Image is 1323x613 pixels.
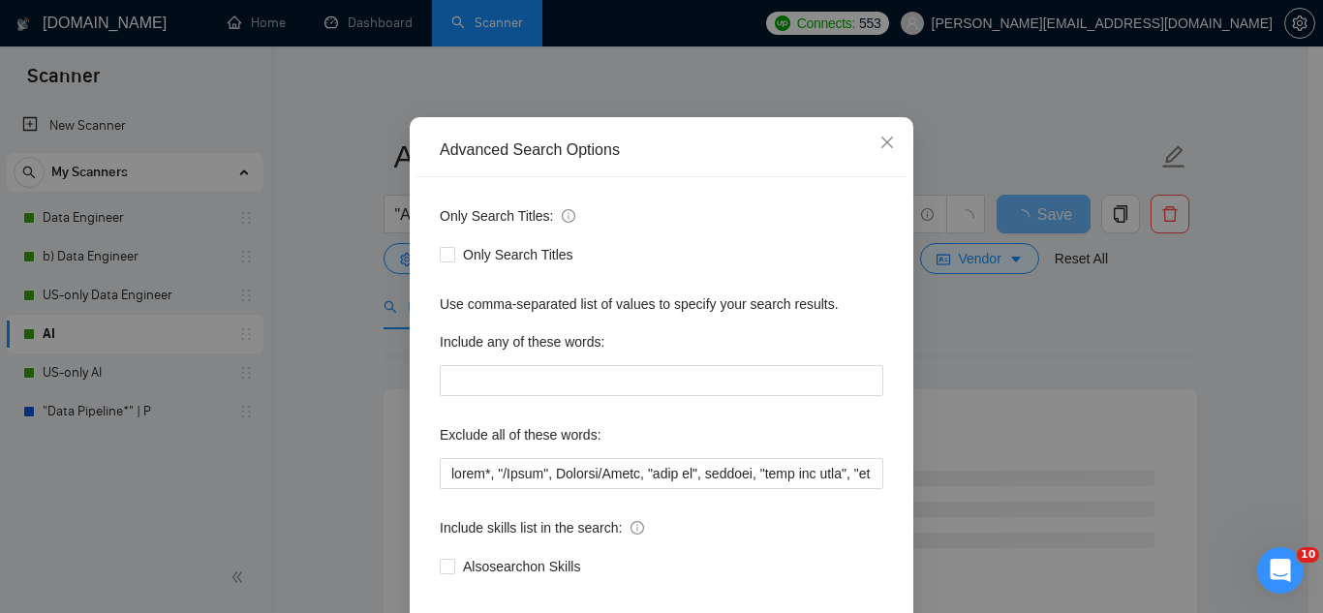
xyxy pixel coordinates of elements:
div: Use comma-separated list of values to specify your search results. [440,293,883,315]
span: info-circle [631,521,644,535]
div: Advanced Search Options [440,139,883,161]
span: Also search on Skills [455,556,588,577]
label: Include any of these words: [440,326,604,357]
span: info-circle [562,209,575,223]
span: Only Search Titles: [440,205,575,227]
label: Exclude all of these words: [440,419,601,450]
iframe: Intercom live chat [1257,547,1304,594]
button: Close [861,117,913,169]
span: Only Search Titles [455,244,581,265]
span: Include skills list in the search: [440,517,644,538]
span: 10 [1297,547,1319,563]
span: close [879,135,895,150]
